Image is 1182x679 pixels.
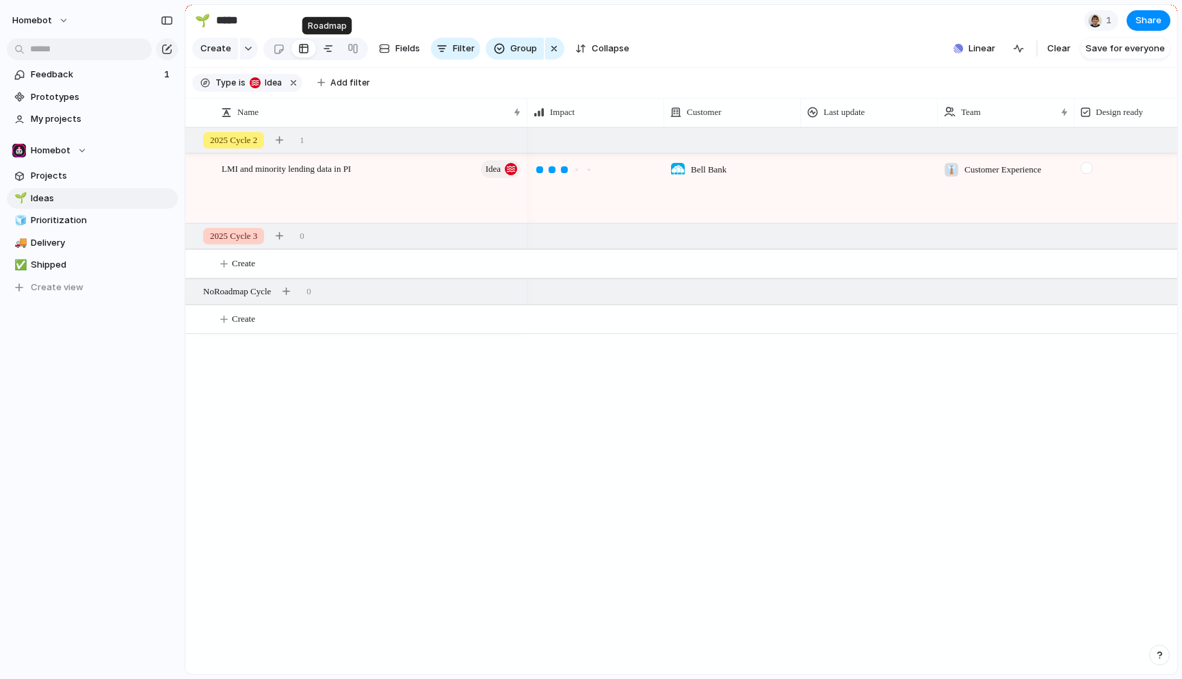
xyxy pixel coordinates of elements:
div: 🌱 [14,190,24,206]
div: 🌱 [195,11,210,29]
a: Prototypes [7,87,178,107]
span: 1 [164,68,172,81]
button: is [236,75,248,90]
div: ✅ [14,257,24,273]
span: Create view [31,281,83,294]
span: 1 [1106,14,1116,27]
button: Linear [948,38,1001,59]
span: 0 [306,285,311,298]
span: Team [961,105,981,119]
a: 🌱Ideas [7,188,178,209]
button: Fields [373,38,425,60]
span: Customer Experience [964,163,1041,177]
span: Projects [31,169,173,183]
span: Design ready [1096,105,1143,119]
span: Filter [453,42,475,55]
div: 🚚 [14,235,24,251]
span: Create [200,42,231,55]
button: Clear [1042,38,1076,60]
span: Fields [395,42,420,55]
div: Roadmap [302,17,352,35]
button: Collapse [570,38,635,60]
span: Save for everyone [1086,42,1165,55]
span: Clear [1047,42,1071,55]
span: Create [232,257,255,270]
span: Customer [687,105,722,119]
button: Share [1127,10,1170,31]
span: My projects [31,112,173,126]
button: Save for everyone [1080,38,1170,60]
span: Homebot [12,14,52,27]
span: 0 [300,229,304,243]
a: Feedback1 [7,64,178,85]
span: Name [237,105,259,119]
a: Projects [7,166,178,186]
button: Idea [481,160,521,178]
span: Collapse [592,42,629,55]
button: Filter [431,38,480,60]
span: Impact [550,105,575,119]
a: ✅Shipped [7,255,178,275]
a: 🚚Delivery [7,233,178,253]
button: Group [486,38,544,60]
button: Add filter [309,73,378,92]
button: Idea [247,75,285,90]
span: Homebot [31,144,70,157]
span: Ideas [31,192,173,205]
button: Homebot [7,140,178,161]
span: Idea [486,159,501,179]
span: Add filter [330,77,370,89]
button: 🚚 [12,236,26,250]
span: Last update [824,105,865,119]
span: No Roadmap Cycle [203,285,271,298]
span: 2025 Cycle 3 [210,229,257,243]
span: Share [1135,14,1161,27]
div: 🧊 [14,213,24,229]
span: Shipped [31,258,173,272]
button: 🧊 [12,214,26,227]
button: 🌱 [192,10,213,31]
span: Create [232,312,255,326]
button: 🌱 [12,192,26,205]
span: is [239,77,246,89]
span: 2025 Cycle 2 [210,133,257,147]
span: Delivery [31,236,173,250]
span: Type [215,77,236,89]
button: Create view [7,277,178,298]
button: Homebot [6,10,76,31]
button: Create [192,38,238,60]
span: Prioritization [31,214,173,227]
span: LMI and minority lending data in PI [222,160,351,176]
span: Feedback [31,68,160,81]
a: My projects [7,109,178,129]
a: 🧊Prioritization [7,210,178,231]
span: Linear [969,42,995,55]
span: Prototypes [31,90,173,104]
span: Bell Bank [691,163,726,177]
span: 1 [300,133,304,147]
span: Group [510,42,537,55]
button: ✅ [12,258,26,272]
div: 👔 [945,163,958,177]
span: Idea [261,77,282,89]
